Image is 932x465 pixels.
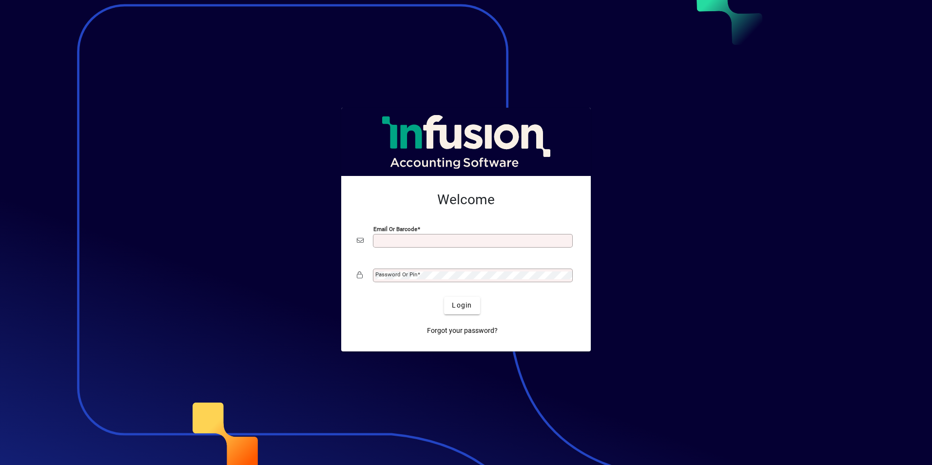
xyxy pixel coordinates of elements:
h2: Welcome [357,192,575,208]
mat-label: Password or Pin [375,271,417,278]
a: Forgot your password? [423,322,502,340]
span: Login [452,300,472,310]
button: Login [444,297,480,314]
span: Forgot your password? [427,326,498,336]
mat-label: Email or Barcode [373,225,417,232]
